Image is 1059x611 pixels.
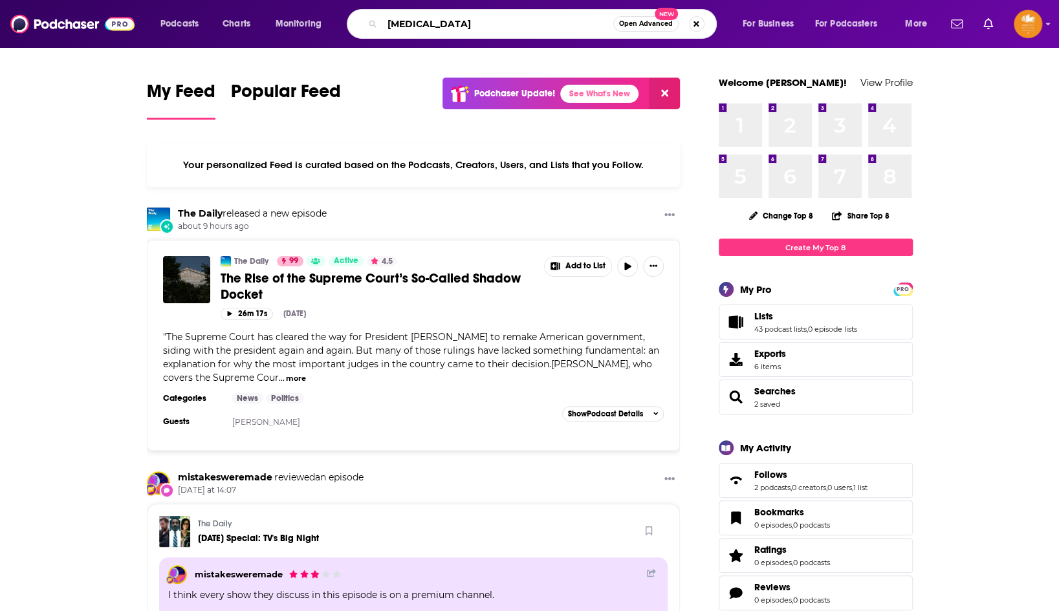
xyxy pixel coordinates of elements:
button: Show More Button [659,208,680,224]
a: 0 creators [792,483,826,492]
a: Ratings [754,544,830,555]
a: 2 saved [754,400,780,409]
div: an episode [178,471,364,484]
img: mistakesweremade [148,473,169,493]
a: 0 episode lists [808,325,857,334]
span: 6 items [754,362,786,371]
button: Share Top 8 [831,203,890,228]
span: reviewed [274,471,315,483]
a: Follows [754,469,868,480]
span: Charts [223,15,250,33]
span: Monitoring [276,15,322,33]
button: open menu [267,14,338,34]
span: New [655,8,678,20]
span: , [807,325,808,334]
a: The Daily [198,519,232,529]
span: Popular Feed [231,80,341,110]
div: [DATE] [283,309,306,318]
span: , [792,558,793,567]
button: open menu [151,14,215,34]
span: For Podcasters [815,15,877,33]
img: The Daily [147,208,170,231]
a: Sunday Special: TV's Big Night [198,533,319,544]
span: Exports [723,350,749,369]
a: PRO [895,284,911,294]
span: Lists [754,310,773,322]
span: Searches [719,380,913,414]
a: Show notifications dropdown [978,13,998,35]
button: Show More Button [545,257,612,276]
a: Reviews [754,581,830,593]
span: , [791,483,792,492]
span: Reviews [719,575,913,610]
span: My Feed [147,80,215,110]
a: Bookmarks [723,509,749,527]
div: My Pro [740,283,772,295]
span: More [905,15,927,33]
a: The Daily [234,256,268,266]
button: more [286,373,306,384]
a: Bookmarks [754,506,830,518]
img: User Badge Icon [144,483,157,496]
img: The Daily [221,256,231,266]
span: For Business [743,15,794,33]
span: Bookmarks [754,506,804,518]
button: ShowPodcast Details [562,406,664,422]
a: Ratings [723,546,749,564]
a: mistakesweremade [169,566,186,583]
a: 0 podcasts [793,595,830,605]
div: Your personalized Feed is curated based on the Podcasts, Creators, Users, and Lists that you Follow. [147,143,681,187]
a: Create My Top 8 [719,239,913,256]
span: Exports [754,348,786,359]
span: " [163,331,659,383]
button: open menu [734,14,810,34]
a: Podchaser - Follow, Share and Rate Podcasts [10,12,135,36]
button: Show profile menu [1014,10,1042,38]
div: New Episode [160,219,174,233]
a: The Rise of the Supreme Court’s So-Called Shadow Docket [163,256,210,303]
a: View Profile [860,76,913,89]
span: Show Podcast Details [568,409,643,418]
span: Podcasts [160,15,199,33]
span: about 9 hours ago [178,221,327,232]
h3: released a new episode [178,208,327,220]
span: The Rise of the Supreme Court’s So-Called Shadow Docket [221,270,521,303]
a: Welcome [PERSON_NAME]! [719,76,847,89]
button: Open AdvancedNew [613,16,679,32]
div: My Activity [740,442,791,454]
a: 0 podcasts [793,520,830,530]
a: The Rise of the Supreme Court’s So-Called Shadow Docket [221,270,535,303]
span: Reviews [754,581,791,593]
span: Add to List [565,261,606,271]
button: 26m 17s [221,308,273,320]
span: 99 [289,255,298,268]
img: User Profile [1014,10,1042,38]
a: 2 podcasts [754,483,791,492]
img: User Badge Icon [166,575,174,584]
span: Follows [719,463,913,498]
span: ... [279,372,285,383]
a: Charts [214,14,258,34]
input: Search podcasts, credits, & more... [382,14,613,34]
a: Share Button [647,568,656,578]
a: Reviews [723,584,749,602]
div: New Review [160,483,174,497]
a: Politics [266,393,304,403]
span: Searches [754,385,796,397]
a: Show notifications dropdown [946,13,968,35]
span: Ratings [754,544,787,555]
a: The Daily [178,208,223,219]
button: Show More Button [659,471,680,488]
button: Change Top 8 [741,208,822,224]
span: [DATE] at 14:07 [178,485,364,496]
a: Follows [723,471,749,489]
p: Podchaser Update! [474,88,555,99]
span: Logged in as ShreveWilliams [1014,10,1042,38]
a: 0 episodes [754,520,792,530]
div: Search podcasts, credits, & more... [359,9,729,39]
button: open menu [896,14,943,34]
